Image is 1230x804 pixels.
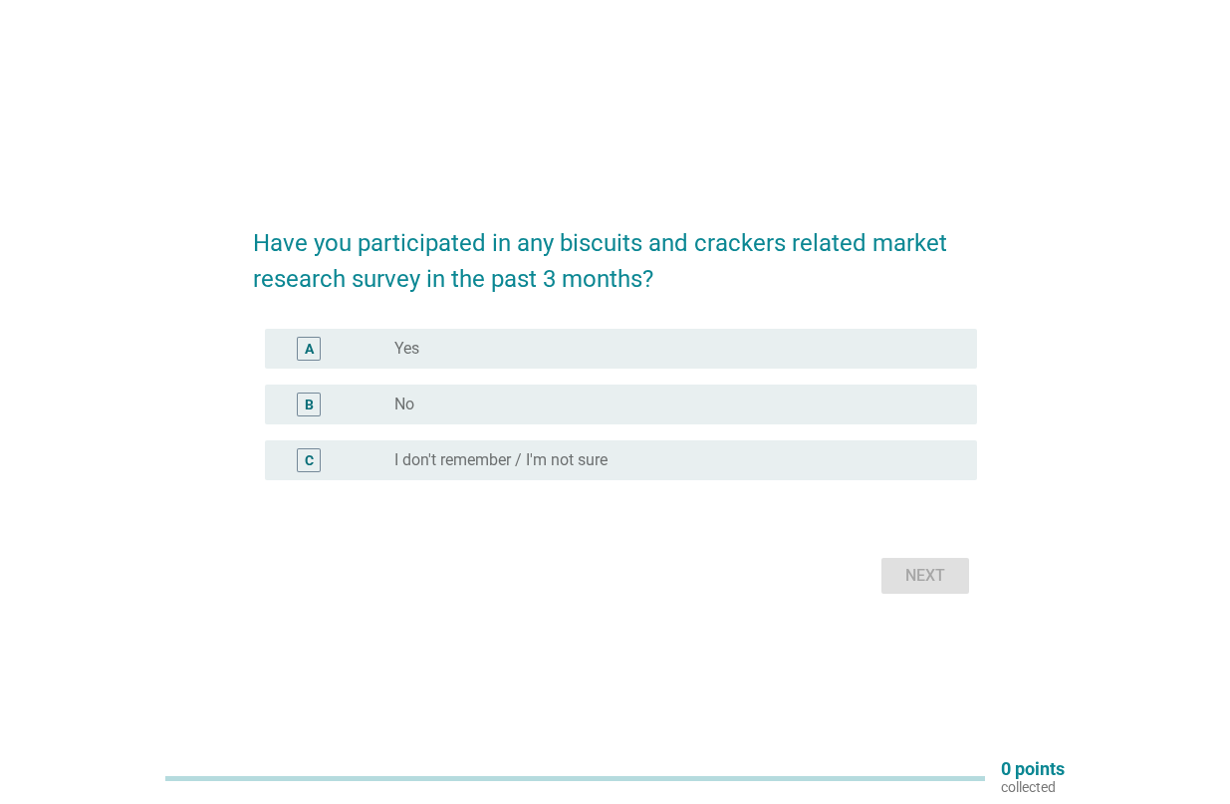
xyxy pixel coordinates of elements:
p: collected [1001,778,1065,796]
div: C [305,449,314,470]
label: Yes [394,339,419,359]
p: 0 points [1001,760,1065,778]
h2: Have you participated in any biscuits and crackers related market research survey in the past 3 m... [253,205,977,297]
div: B [305,394,314,414]
label: No [394,395,414,414]
label: I don't remember / I'm not sure [394,450,608,470]
div: A [305,338,314,359]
